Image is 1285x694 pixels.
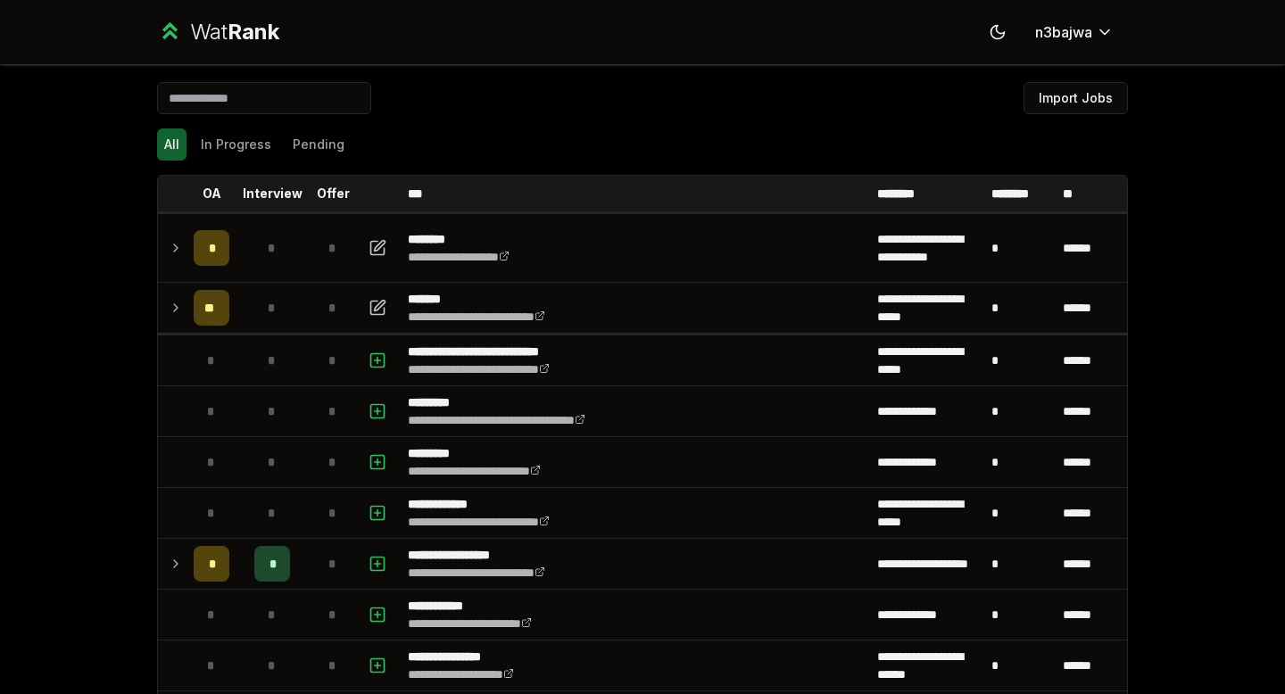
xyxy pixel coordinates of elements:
p: OA [203,185,221,202]
p: Interview [243,185,303,202]
button: n3bajwa [1021,16,1128,48]
span: Rank [228,19,279,45]
button: All [157,128,187,161]
div: Wat [190,18,279,46]
a: WatRank [157,18,279,46]
button: In Progress [194,128,278,161]
span: n3bajwa [1035,21,1092,43]
button: Import Jobs [1024,82,1128,114]
button: Pending [286,128,352,161]
p: Offer [317,185,350,202]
